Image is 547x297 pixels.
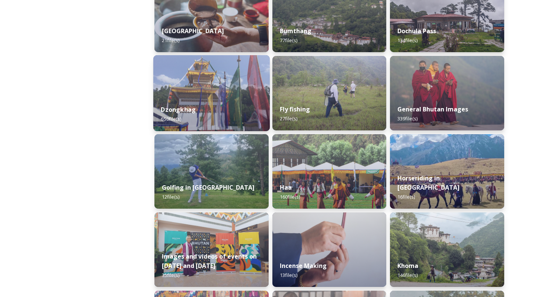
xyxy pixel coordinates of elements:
[153,55,270,131] img: Festival%2520Header.jpg
[161,116,181,122] span: 650 file(s)
[397,37,418,44] span: 134 file(s)
[280,105,310,113] strong: Fly fishing
[280,115,297,122] span: 27 file(s)
[390,56,504,130] img: MarcusWestbergBhutanHiRes-23.jpg
[162,27,224,35] strong: [GEOGRAPHIC_DATA]
[397,174,460,192] strong: Horseriding in [GEOGRAPHIC_DATA]
[280,262,327,270] strong: Incense Making
[154,212,269,287] img: A%2520guest%2520with%2520new%2520signage%2520at%2520the%2520airport.jpeg
[161,105,196,114] strong: Dzongkhag
[397,105,468,113] strong: General Bhutan Images
[280,272,297,278] span: 13 file(s)
[162,183,255,192] strong: Golfing in [GEOGRAPHIC_DATA]
[162,252,257,270] strong: Images and videos of events on [DATE] and [DATE]
[280,193,300,200] span: 160 file(s)
[162,37,179,44] span: 21 file(s)
[390,212,504,287] img: Khoma%2520130723%2520by%2520Amp%2520Sripimanwat-7.jpg
[162,272,179,278] span: 35 file(s)
[272,212,387,287] img: _SCH5631.jpg
[154,134,269,209] img: IMG_0877.jpeg
[272,56,387,130] img: by%2520Ugyen%2520Wangchuk14.JPG
[397,27,436,35] strong: Dochula Pass
[272,134,387,209] img: Haa%2520Summer%2520Festival1.jpeg
[280,27,311,35] strong: Bumthang
[280,37,297,44] span: 77 file(s)
[397,115,418,122] span: 339 file(s)
[397,262,418,270] strong: Khoma
[162,193,179,200] span: 12 file(s)
[390,134,504,209] img: Horseriding%2520in%2520Bhutan2.JPG
[280,183,292,192] strong: Haa
[397,272,418,278] span: 146 file(s)
[397,193,415,200] span: 16 file(s)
